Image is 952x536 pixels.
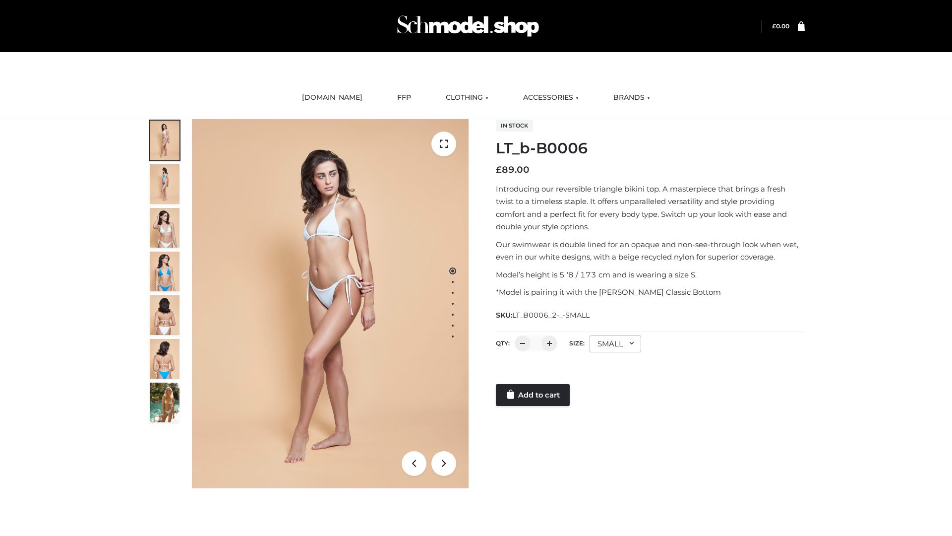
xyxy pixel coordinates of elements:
[569,339,585,347] label: Size:
[150,339,179,379] img: ArielClassicBikiniTop_CloudNine_AzureSky_OW114ECO_8-scaled.jpg
[150,383,179,422] img: Arieltop_CloudNine_AzureSky2.jpg
[772,22,789,30] bdi: 0.00
[496,164,502,175] span: £
[772,22,776,30] span: £
[150,295,179,335] img: ArielClassicBikiniTop_CloudNine_AzureSky_OW114ECO_7-scaled.jpg
[772,22,789,30] a: £0.00
[150,252,179,291] img: ArielClassicBikiniTop_CloudNine_AzureSky_OW114ECO_4-scaled.jpg
[394,6,542,46] img: Schmodel Admin 964
[516,87,586,109] a: ACCESSORIES
[496,384,570,406] a: Add to cart
[496,309,591,321] span: SKU:
[150,164,179,204] img: ArielClassicBikiniTop_CloudNine_AzureSky_OW114ECO_2-scaled.jpg
[150,121,179,160] img: ArielClassicBikiniTop_CloudNine_AzureSky_OW114ECO_1-scaled.jpg
[496,339,510,347] label: QTY:
[295,87,370,109] a: [DOMAIN_NAME]
[150,208,179,248] img: ArielClassicBikiniTop_CloudNine_AzureSky_OW114ECO_3-scaled.jpg
[590,335,641,352] div: SMALL
[496,164,530,175] bdi: 89.00
[496,268,805,281] p: Model’s height is 5 ‘8 / 173 cm and is wearing a size S.
[438,87,496,109] a: CLOTHING
[496,120,533,132] span: In stock
[606,87,657,109] a: BRANDS
[192,119,469,488] img: ArielClassicBikiniTop_CloudNine_AzureSky_OW114ECO_1
[496,238,805,264] p: Our swimwear is double lined for an opaque and non-see-through look when wet, even in our white d...
[512,311,590,320] span: LT_B0006_2-_-SMALL
[496,286,805,299] p: *Model is pairing it with the [PERSON_NAME] Classic Bottom
[390,87,418,109] a: FFP
[496,183,805,233] p: Introducing our reversible triangle bikini top. A masterpiece that brings a fresh twist to a time...
[496,139,805,157] h1: LT_b-B0006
